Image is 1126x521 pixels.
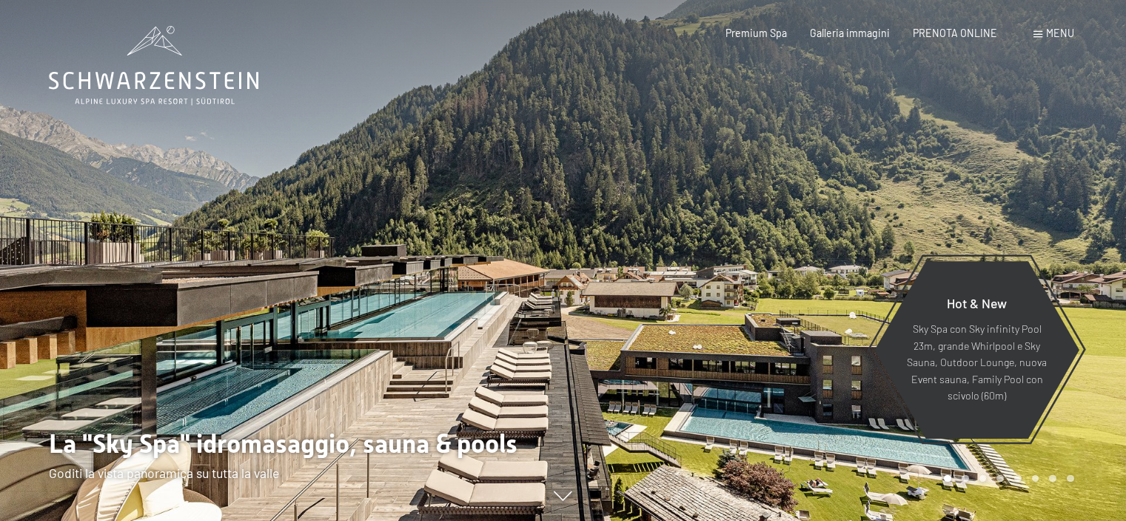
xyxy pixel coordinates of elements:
div: Carousel Pagination [939,475,1073,482]
span: Menu [1046,27,1074,39]
div: Carousel Page 5 [1014,475,1022,482]
a: Premium Spa [725,27,787,39]
div: Carousel Page 1 (Current Slide) [944,475,951,482]
div: Carousel Page 3 [979,475,987,482]
div: Carousel Page 2 [962,475,969,482]
div: Carousel Page 8 [1067,475,1074,482]
div: Carousel Page 6 [1032,475,1039,482]
p: Sky Spa con Sky infinity Pool 23m, grande Whirlpool e Sky Sauna, Outdoor Lounge, nuova Event saun... [906,321,1048,405]
a: Galleria immagini [810,27,890,39]
a: PRENOTA ONLINE [913,27,997,39]
span: Hot & New [947,295,1007,311]
div: Carousel Page 7 [1049,475,1056,482]
a: Hot & New Sky Spa con Sky infinity Pool 23m, grande Whirlpool e Sky Sauna, Outdoor Lounge, nuova ... [874,260,1080,439]
div: Carousel Page 4 [996,475,1004,482]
